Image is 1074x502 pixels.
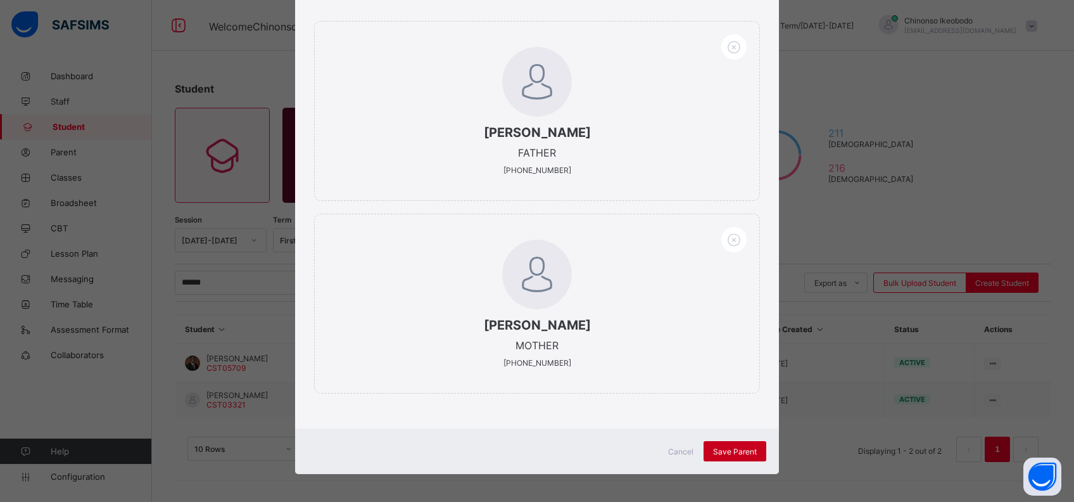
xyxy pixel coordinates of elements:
span: MOTHER [515,339,559,352]
button: Open asap [1023,458,1061,496]
span: FATHER [518,146,556,159]
img: default.svg [502,240,572,309]
img: default.svg [502,47,572,117]
span: [PERSON_NAME] [340,318,733,333]
span: [PHONE_NUMBER] [503,358,571,368]
span: [PERSON_NAME] [340,125,733,140]
span: [PHONE_NUMBER] [503,165,571,175]
span: Save Parent [713,447,757,456]
span: Cancel [668,447,693,456]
